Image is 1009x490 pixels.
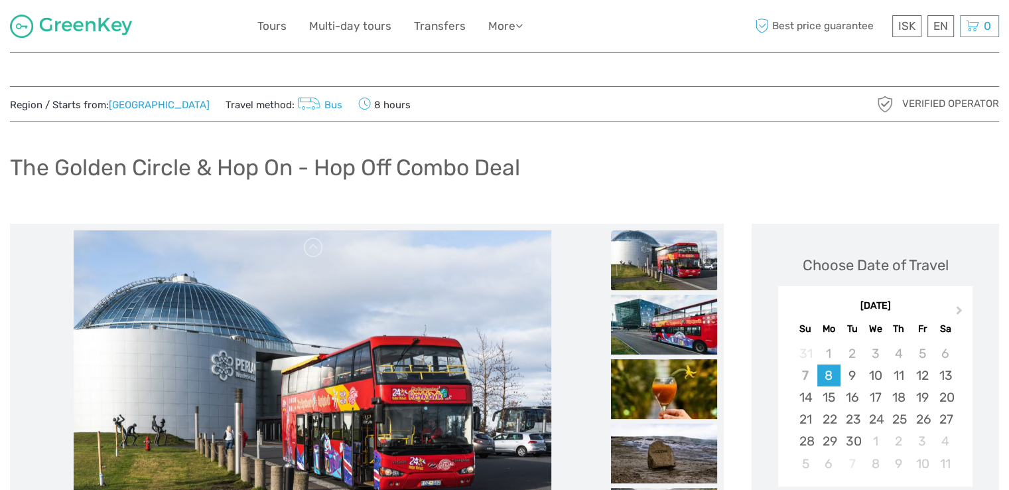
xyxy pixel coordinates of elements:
div: Not available Thursday, September 4th, 2025 [887,343,910,365]
div: Choose Saturday, September 13th, 2025 [934,365,957,386]
div: Not available Sunday, August 31st, 2025 [793,343,817,365]
button: Next Month [950,303,971,324]
div: Choose Date of Travel [803,255,949,276]
div: Choose Wednesday, September 17th, 2025 [864,386,887,408]
div: Su [793,320,817,338]
div: Fr [910,320,933,338]
div: [DATE] [778,299,973,313]
div: Choose Tuesday, September 30th, 2025 [841,430,864,452]
div: Choose Friday, October 10th, 2025 [910,453,933,475]
img: fbb2594218874b49ac5710a2fdb3aaba_slider_thumbnail.jpeg [611,295,717,355]
div: Tu [841,320,864,338]
img: 9b9ee269eb4a4702a64a49d8035ec10c_slider_thumbnail.jpeg [611,424,717,483]
div: Choose Monday, September 22nd, 2025 [817,408,841,430]
img: 0c8bda022fe948e6ab7beef667b653d8_slider_thumbnail.jpeg [611,359,717,419]
div: Choose Saturday, October 11th, 2025 [934,453,957,475]
div: Choose Monday, September 8th, 2025 [817,365,841,386]
button: Open LiveChat chat widget [153,21,168,37]
div: Choose Thursday, October 2nd, 2025 [887,430,910,452]
div: Choose Friday, October 3rd, 2025 [910,430,933,452]
a: Tours [257,17,287,36]
div: Choose Wednesday, October 8th, 2025 [864,453,887,475]
div: Choose Tuesday, September 16th, 2025 [841,386,864,408]
div: Not available Sunday, September 7th, 2025 [793,365,817,386]
img: c0956174aaf4481e9cf0e19c99ef8b91_slider_thumbnail.jpeg [611,230,717,290]
div: Choose Thursday, September 18th, 2025 [887,386,910,408]
div: Choose Wednesday, September 24th, 2025 [864,408,887,430]
span: Region / Starts from: [10,98,210,112]
p: We're away right now. Please check back later! [19,23,150,34]
div: Choose Monday, September 29th, 2025 [817,430,841,452]
div: Not available Friday, September 5th, 2025 [910,343,933,365]
div: Choose Friday, September 26th, 2025 [910,408,933,430]
div: Choose Sunday, September 28th, 2025 [793,430,817,452]
span: ISK [898,19,915,33]
div: month 2025-09 [783,343,969,475]
div: Choose Friday, September 12th, 2025 [910,365,933,386]
a: Multi-day tours [309,17,391,36]
a: Bus [295,99,342,111]
a: Transfers [414,17,466,36]
span: Best price guarantee [752,15,889,37]
div: Choose Sunday, September 21st, 2025 [793,408,817,430]
h1: The Golden Circle & Hop On - Hop Off Combo Deal [10,154,520,181]
span: 8 hours [358,95,411,114]
div: Choose Wednesday, September 10th, 2025 [864,365,887,386]
div: Choose Saturday, September 27th, 2025 [934,408,957,430]
div: Choose Tuesday, September 9th, 2025 [841,365,864,386]
div: Not available Tuesday, October 7th, 2025 [841,453,864,475]
img: 1287-122375c5-1c4a-481d-9f75-0ef7bf1191bb_logo_small.jpg [10,15,132,38]
div: Not available Wednesday, September 3rd, 2025 [864,343,887,365]
div: EN [927,15,954,37]
img: verified_operator_grey_128.png [874,94,896,115]
div: Mo [817,320,841,338]
div: Choose Thursday, September 25th, 2025 [887,408,910,430]
span: Travel method: [226,95,342,114]
div: Th [887,320,910,338]
div: Choose Thursday, October 9th, 2025 [887,453,910,475]
div: Choose Sunday, September 14th, 2025 [793,386,817,408]
div: Choose Thursday, September 11th, 2025 [887,365,910,386]
a: [GEOGRAPHIC_DATA] [109,99,210,111]
a: More [488,17,523,36]
div: Not available Saturday, September 6th, 2025 [934,343,957,365]
div: Choose Tuesday, September 23rd, 2025 [841,408,864,430]
div: Not available Tuesday, September 2nd, 2025 [841,343,864,365]
div: Choose Sunday, October 5th, 2025 [793,453,817,475]
div: Choose Wednesday, October 1st, 2025 [864,430,887,452]
div: Choose Friday, September 19th, 2025 [910,386,933,408]
div: Sa [934,320,957,338]
div: Choose Saturday, October 4th, 2025 [934,430,957,452]
div: Choose Monday, October 6th, 2025 [817,453,841,475]
div: We [864,320,887,338]
div: Choose Monday, September 15th, 2025 [817,386,841,408]
div: Choose Saturday, September 20th, 2025 [934,386,957,408]
span: Verified Operator [902,97,999,111]
div: Not available Monday, September 1st, 2025 [817,343,841,365]
span: 0 [982,19,993,33]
